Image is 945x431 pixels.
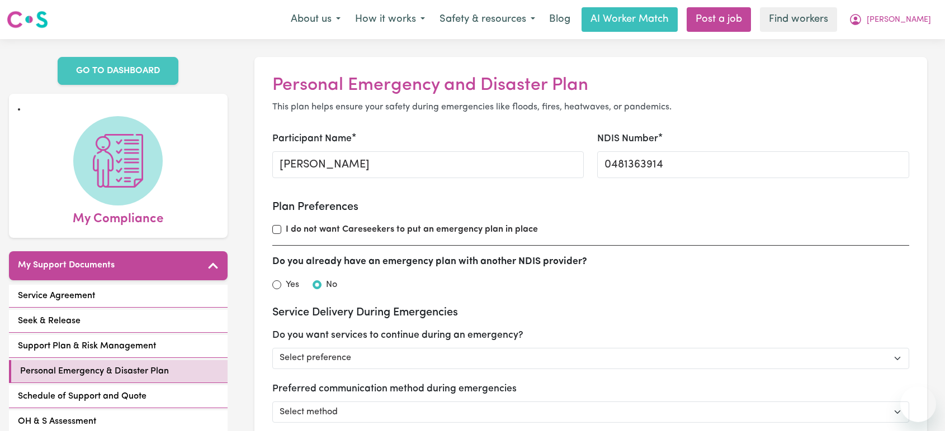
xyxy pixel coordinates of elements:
[432,8,542,31] button: Safety & resources
[867,14,931,26] span: [PERSON_NAME]
[286,225,538,234] strong: I do not want Careseekers to put an emergency plan in place
[283,8,348,31] button: About us
[9,385,228,408] a: Schedule of Support and Quote
[272,382,517,397] label: Preferred communication method during emergencies
[58,57,178,85] a: GO TO DASHBOARD
[542,7,577,32] a: Blog
[7,9,48,30] img: Careseekers logo
[7,7,48,32] a: Careseekers logo
[18,260,115,271] h5: My Support Documents
[18,415,96,428] span: OH & S Assessment
[272,132,352,146] label: Participant Name
[18,390,147,403] span: Schedule of Support and Quote
[348,8,432,31] button: How it works
[18,314,81,328] span: Seek & Release
[9,360,228,383] a: Personal Emergency & Disaster Plan
[760,7,837,32] a: Find workers
[272,255,587,269] label: Do you already have an emergency plan with another NDIS provider?
[272,75,910,96] h2: Personal Emergency and Disaster Plan
[272,200,910,214] h3: Plan Preferences
[900,386,936,422] iframe: Button to launch messaging window
[20,365,169,378] span: Personal Emergency & Disaster Plan
[272,328,523,343] label: Do you want services to continue during an emergency?
[597,132,658,146] label: NDIS Number
[272,100,910,114] p: This plan helps ensure your safety during emergencies like floods, fires, heatwaves, or pandemics.
[272,306,910,319] h3: Service Delivery During Emergencies
[842,8,938,31] button: My Account
[18,339,156,353] span: Support Plan & Risk Management
[9,335,228,358] a: Support Plan & Risk Management
[9,285,228,308] a: Service Agreement
[9,251,228,280] button: My Support Documents
[18,289,95,303] span: Service Agreement
[582,7,678,32] a: AI Worker Match
[286,278,299,291] label: Yes
[73,205,163,229] span: My Compliance
[687,7,751,32] a: Post a job
[326,278,337,291] label: No
[9,310,228,333] a: Seek & Release
[18,116,219,229] a: My Compliance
